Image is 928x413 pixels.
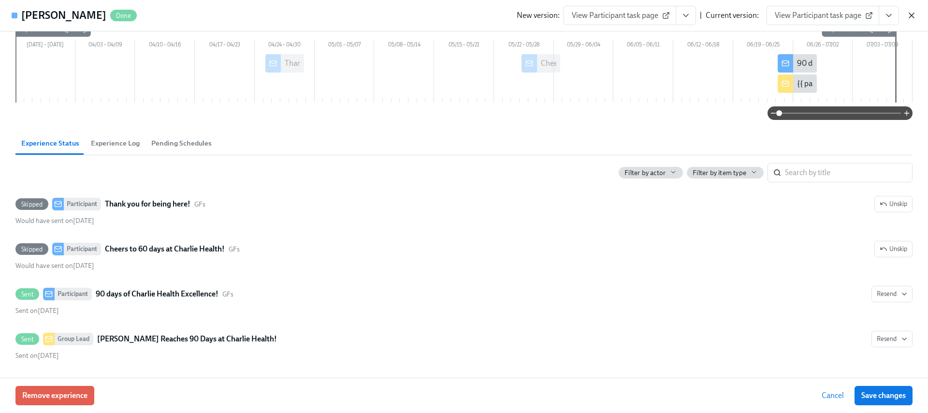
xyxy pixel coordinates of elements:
[22,391,87,400] span: Remove experience
[135,40,195,52] div: 04/10 – 04/16
[494,40,554,52] div: 05/22 – 05/28
[15,336,39,343] span: Sent
[793,40,853,52] div: 06/26 – 07/02
[55,288,92,300] div: Participant
[822,391,844,400] span: Cancel
[541,58,659,69] div: Cheers to 60 days at Charlie Health!
[877,334,907,344] span: Resend
[871,286,913,302] button: SentParticipant90 days of Charlie Health Excellence!GFsSent on[DATE]
[613,40,673,52] div: 06/05 – 06/11
[815,386,851,405] button: Cancel
[64,198,101,210] div: Participant
[767,6,879,25] a: View Participant task page
[861,391,906,400] span: Save changes
[15,40,75,52] div: [DATE] – [DATE]
[229,245,240,254] span: This message uses the "GFs" audience
[676,6,696,25] button: View task page
[517,10,560,21] div: New version:
[21,138,79,149] span: Experience Status
[673,40,733,52] div: 06/12 – 06/18
[564,6,676,25] a: View Participant task page
[434,40,494,52] div: 05/15 – 05/21
[572,11,668,20] span: View Participant task page
[194,200,205,209] span: This message uses the "GFs" audience
[554,40,614,52] div: 05/29 – 06/04
[619,167,683,178] button: Filter by actor
[853,40,913,52] div: 07/03 – 07/09
[15,262,94,270] span: Saturday, May 25th 2024, 10:00 am
[15,352,59,360] span: Monday, June 24th 2024, 10:01 am
[15,307,59,315] span: Monday, June 24th 2024, 10:01 am
[15,386,94,405] button: Remove experience
[775,11,871,20] span: View Participant task page
[797,58,918,69] div: 90 days of Charlie Health Excellence!
[64,243,101,255] div: Participant
[877,289,907,299] span: Resend
[880,244,907,254] span: Unskip
[315,40,375,52] div: 05/01 – 05/07
[110,12,137,19] span: Done
[733,40,793,52] div: 06/19 – 06/25
[222,290,233,299] span: This message uses the "GFs" audience
[880,199,907,209] span: Unskip
[91,138,140,149] span: Experience Log
[151,138,212,149] span: Pending Schedules
[374,40,434,52] div: 05/08 – 05/14
[687,167,764,178] button: Filter by item type
[693,168,746,177] span: Filter by item type
[55,333,93,345] div: Group Lead
[75,40,135,52] div: 04/03 – 04/09
[255,40,315,52] div: 04/24 – 04/30
[21,8,106,23] h4: [PERSON_NAME]
[15,291,39,298] span: Sent
[15,246,48,253] span: Skipped
[624,168,666,177] span: Filter by actor
[97,333,277,345] strong: [PERSON_NAME] Reaches 90 Days at Charlie Health!
[785,163,913,182] input: Search by title
[105,198,190,210] strong: Thank you for being here!
[855,386,913,405] button: Save changes
[195,40,255,52] div: 04/17 – 04/23
[879,6,899,25] button: View task page
[874,196,913,212] button: SkippedParticipantThank you for being here!GFsWould have sent on[DATE]
[874,241,913,257] button: SkippedParticipantCheers to 60 days at Charlie Health!GFsWould have sent on[DATE]
[285,58,369,69] div: Thank you for being here!
[706,10,759,21] div: Current version:
[15,201,48,208] span: Skipped
[96,288,218,300] strong: 90 days of Charlie Health Excellence!
[105,243,225,255] strong: Cheers to 60 days at Charlie Health!
[871,331,913,347] button: SentGroup Lead[PERSON_NAME] Reaches 90 Days at Charlie Health!Sent on[DATE]
[15,217,94,225] span: Thursday, April 25th 2024, 10:00 am
[700,10,702,21] div: |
